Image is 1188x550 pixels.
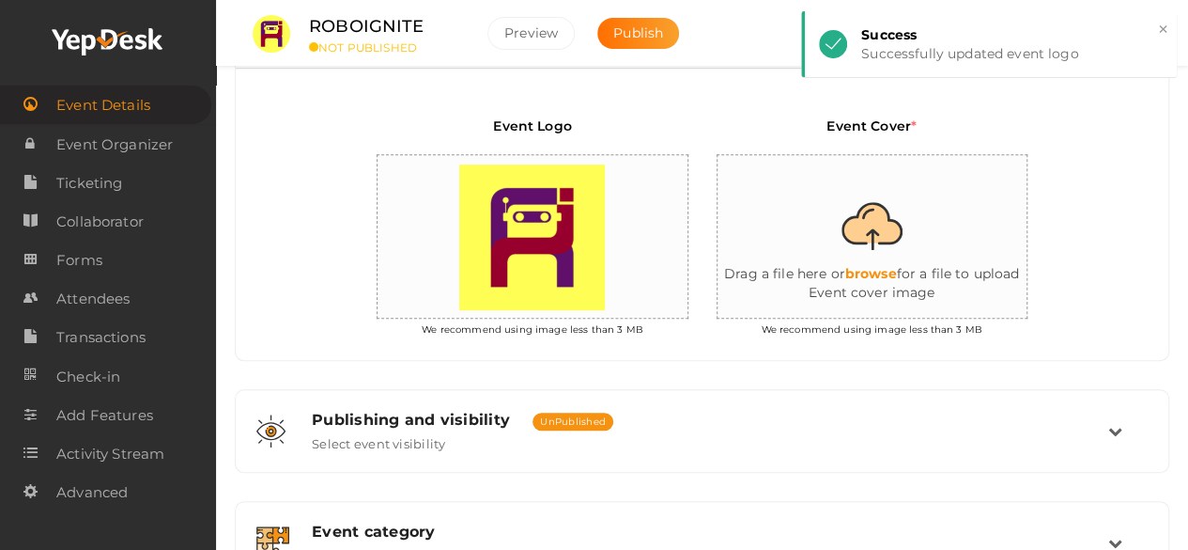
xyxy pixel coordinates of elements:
[56,165,122,202] span: Ticketing
[613,24,663,41] span: Publish
[312,411,510,429] span: Publishing and visibility
[56,319,146,356] span: Transactions
[861,25,1163,44] div: Success
[56,358,120,396] span: Check-in
[377,319,687,337] p: We recommend using image less than 3 MB
[309,13,424,40] label: ROBOIGNITE
[826,117,917,149] label: Event Cover
[312,429,446,451] label: Select event visibility
[597,18,679,49] button: Publish
[532,413,613,431] span: UnPublished
[450,155,614,320] img: NOU8TC1N_small.png
[253,15,290,53] img: NOU8TC1N_small.png
[493,117,571,149] label: Event Logo
[1157,19,1169,40] button: ×
[717,319,1027,337] p: We recommend using image less than 3 MB
[56,397,153,434] span: Add Features
[245,437,1159,455] a: Publishing and visibility UnPublished Select event visibility
[56,126,173,164] span: Event Organizer
[56,242,102,279] span: Forms
[56,280,130,318] span: Attendees
[56,435,164,473] span: Activity Stream
[487,17,575,50] button: Preview
[309,40,459,55] small: NOT PUBLISHED
[56,474,128,511] span: Advanced
[312,523,1108,541] div: Event category
[861,44,1163,63] div: Successfully updated event logo
[56,86,150,124] span: Event Details
[256,415,285,448] img: shared-vision.svg
[56,203,144,241] span: Collaborator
